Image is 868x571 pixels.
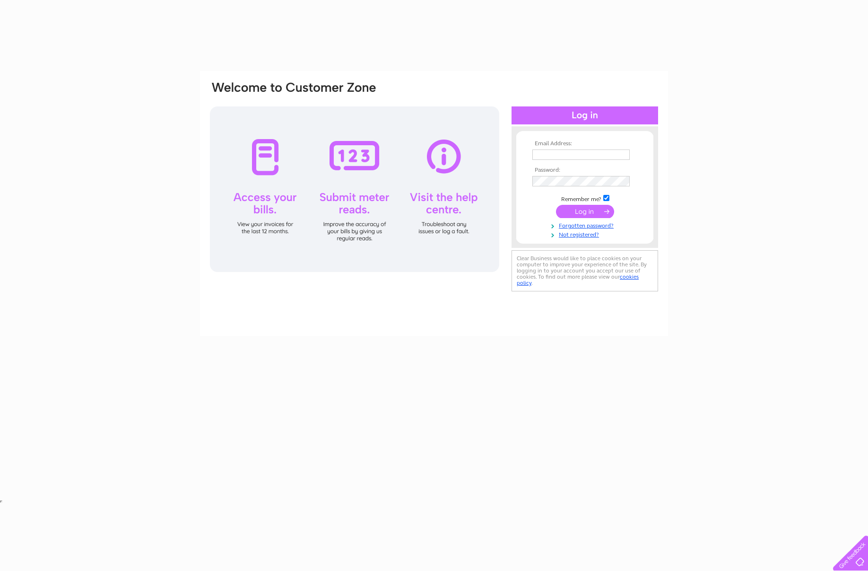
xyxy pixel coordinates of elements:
[532,220,640,229] a: Forgotten password?
[532,229,640,238] a: Not registered?
[556,205,614,218] input: Submit
[517,273,639,286] a: cookies policy
[530,141,640,147] th: Email Address:
[512,250,658,291] div: Clear Business would like to place cookies on your computer to improve your experience of the sit...
[530,193,640,203] td: Remember me?
[530,167,640,174] th: Password:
